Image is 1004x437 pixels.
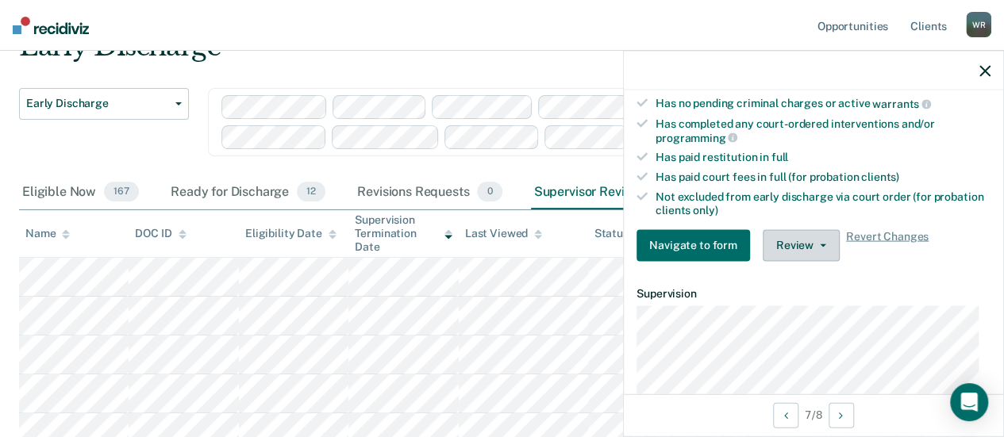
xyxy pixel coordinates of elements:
dt: Supervision [637,286,991,300]
div: Eligible Now [19,175,142,210]
span: only) [693,203,717,216]
div: Open Intercom Messenger [950,383,988,421]
button: Previous Opportunity [773,402,798,427]
span: 12 [297,182,325,202]
span: 0 [477,182,502,202]
div: Has paid restitution in [656,151,991,164]
div: Last Viewed [465,227,542,240]
a: Navigate to form link [637,229,756,261]
div: Early Discharge [19,30,923,75]
button: Navigate to form [637,229,750,261]
span: Revert Changes [846,229,929,261]
div: Ready for Discharge [167,175,329,210]
span: full [771,151,788,163]
span: warrants [872,98,931,110]
img: Recidiviz [13,17,89,34]
button: Next Opportunity [829,402,854,427]
div: Has completed any court-ordered interventions and/or [656,117,991,144]
span: Early Discharge [26,97,169,110]
span: 167 [104,182,139,202]
div: 7 / 8 [624,393,1003,435]
span: programming [656,131,737,144]
span: clients) [861,171,899,183]
div: Revisions Requests [354,175,505,210]
div: Supervision Termination Date [355,213,452,253]
button: Review [763,229,840,261]
div: W R [966,12,991,37]
div: Eligibility Date [245,227,337,240]
div: DOC ID [135,227,186,240]
div: Status [594,227,629,240]
div: Has no pending criminal charges or active [656,97,991,111]
div: Supervisor Review [531,175,679,210]
div: Name [25,227,70,240]
div: Not excluded from early discharge via court order (for probation clients [656,190,991,217]
div: Has paid court fees in full (for probation [656,171,991,184]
